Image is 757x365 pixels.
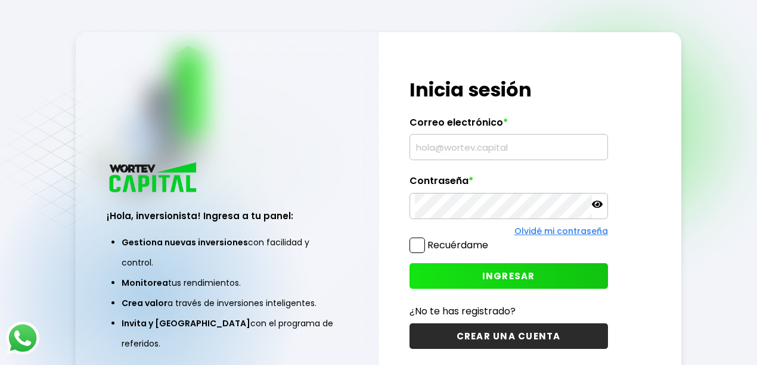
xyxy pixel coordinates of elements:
img: logos_whatsapp-icon.242b2217.svg [6,322,39,355]
h3: ¡Hola, inversionista! Ingresa a tu panel: [107,209,349,223]
label: Recuérdame [427,238,488,252]
a: ¿No te has registrado?CREAR UNA CUENTA [409,304,608,349]
input: hola@wortev.capital [415,135,603,160]
label: Correo electrónico [409,117,608,135]
button: CREAR UNA CUENTA [409,323,608,349]
span: Monitorea [122,277,168,289]
li: con el programa de referidos. [122,313,334,354]
span: Gestiona nuevas inversiones [122,236,248,248]
img: logo_wortev_capital [107,161,201,196]
h1: Inicia sesión [409,76,608,104]
label: Contraseña [409,175,608,193]
li: a través de inversiones inteligentes. [122,293,334,313]
li: tus rendimientos. [122,273,334,293]
a: Olvidé mi contraseña [514,225,608,237]
span: Invita y [GEOGRAPHIC_DATA] [122,317,250,329]
button: INGRESAR [409,263,608,289]
li: con facilidad y control. [122,232,334,273]
span: INGRESAR [482,270,535,282]
span: Crea valor [122,297,167,309]
p: ¿No te has registrado? [409,304,608,319]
